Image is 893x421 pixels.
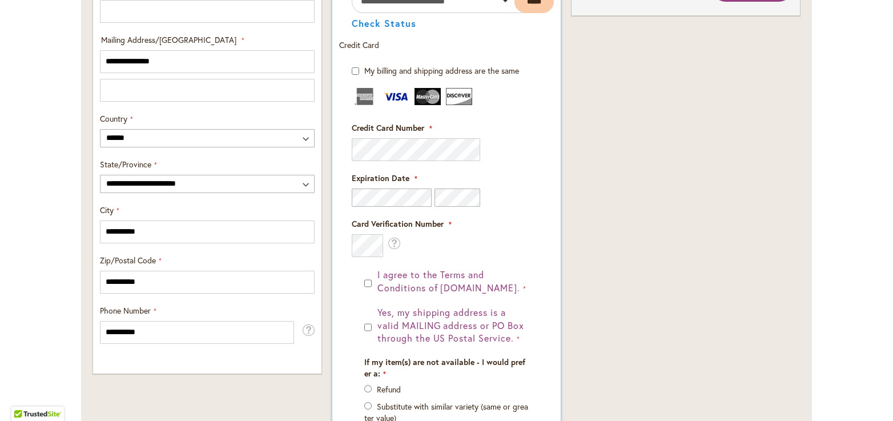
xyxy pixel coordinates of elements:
span: If my item(s) are not available - I would prefer a: [364,356,525,379]
iframe: Launch Accessibility Center [9,380,41,412]
span: My billing and shipping address are the same [364,65,519,76]
span: Mailing Address/[GEOGRAPHIC_DATA] [101,34,236,45]
img: MasterCard [415,88,441,105]
span: Credit Card Number [352,122,424,133]
img: American Express [352,88,378,105]
span: Expiration Date [352,173,409,183]
span: Phone Number [100,305,151,316]
img: Discover [446,88,472,105]
label: Refund [377,384,401,395]
span: Credit Card [339,39,379,50]
span: Yes, my shipping address is a valid MAILING address or PO Box through the US Postal Service. [377,306,524,344]
span: City [100,205,114,215]
span: Card Verification Number [352,218,444,229]
span: State/Province [100,159,151,170]
button: Check Status [352,19,416,28]
span: Zip/Postal Code [100,255,156,266]
img: Visa [383,88,409,105]
span: I agree to the Terms and Conditions of [DOMAIN_NAME]. [377,268,520,294]
span: Country [100,113,127,124]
